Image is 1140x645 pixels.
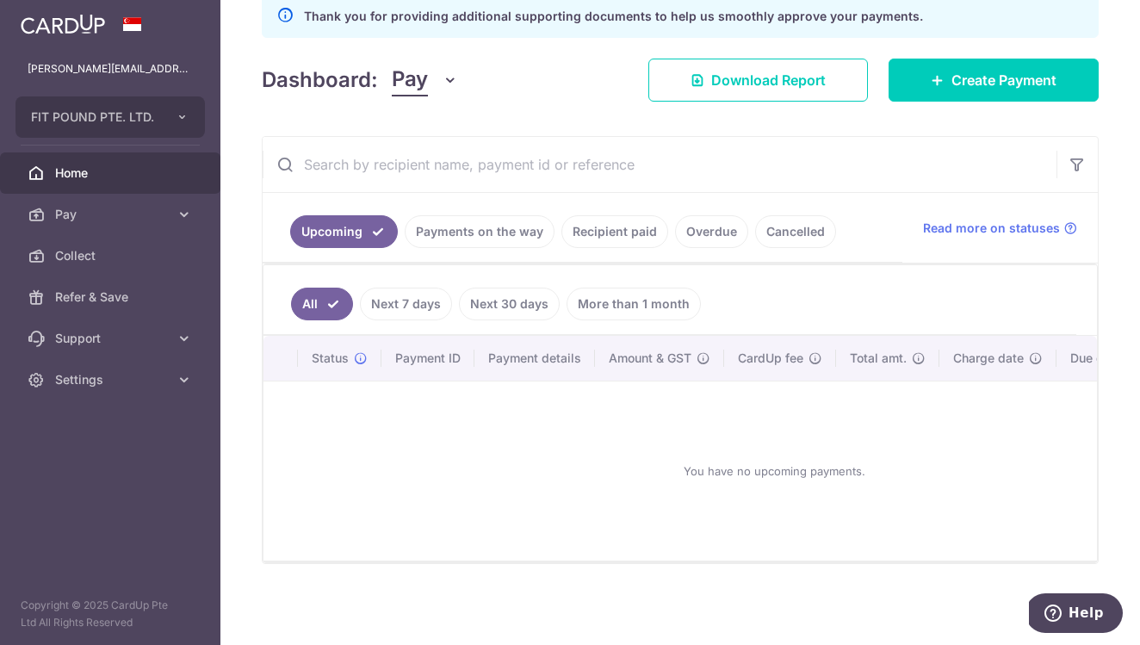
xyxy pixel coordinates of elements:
[923,220,1077,237] a: Read more on statuses
[55,288,169,306] span: Refer & Save
[312,350,349,367] span: Status
[474,336,595,381] th: Payment details
[291,288,353,320] a: All
[711,70,826,90] span: Download Report
[459,288,560,320] a: Next 30 days
[263,137,1056,192] input: Search by recipient name, payment id or reference
[923,220,1060,237] span: Read more on statuses
[889,59,1099,102] a: Create Payment
[1029,593,1123,636] iframe: Opens a widget where you can find more information
[648,59,868,102] a: Download Report
[405,215,555,248] a: Payments on the way
[28,60,193,78] p: [PERSON_NAME][EMAIL_ADDRESS][DOMAIN_NAME]
[55,330,169,347] span: Support
[567,288,701,320] a: More than 1 month
[738,350,803,367] span: CardUp fee
[392,64,458,96] button: Pay
[55,164,169,182] span: Home
[31,109,158,126] span: FIT POUND PTE. LTD.
[360,288,452,320] a: Next 7 days
[381,336,474,381] th: Payment ID
[392,64,428,96] span: Pay
[55,247,169,264] span: Collect
[850,350,907,367] span: Total amt.
[21,14,105,34] img: CardUp
[953,350,1024,367] span: Charge date
[755,215,836,248] a: Cancelled
[561,215,668,248] a: Recipient paid
[951,70,1056,90] span: Create Payment
[1070,350,1122,367] span: Due date
[15,96,205,138] button: FIT POUND PTE. LTD.
[55,371,169,388] span: Settings
[675,215,748,248] a: Overdue
[55,206,169,223] span: Pay
[609,350,691,367] span: Amount & GST
[304,6,923,27] p: Thank you for providing additional supporting documents to help us smoothly approve your payments.
[262,65,378,96] h4: Dashboard:
[290,215,398,248] a: Upcoming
